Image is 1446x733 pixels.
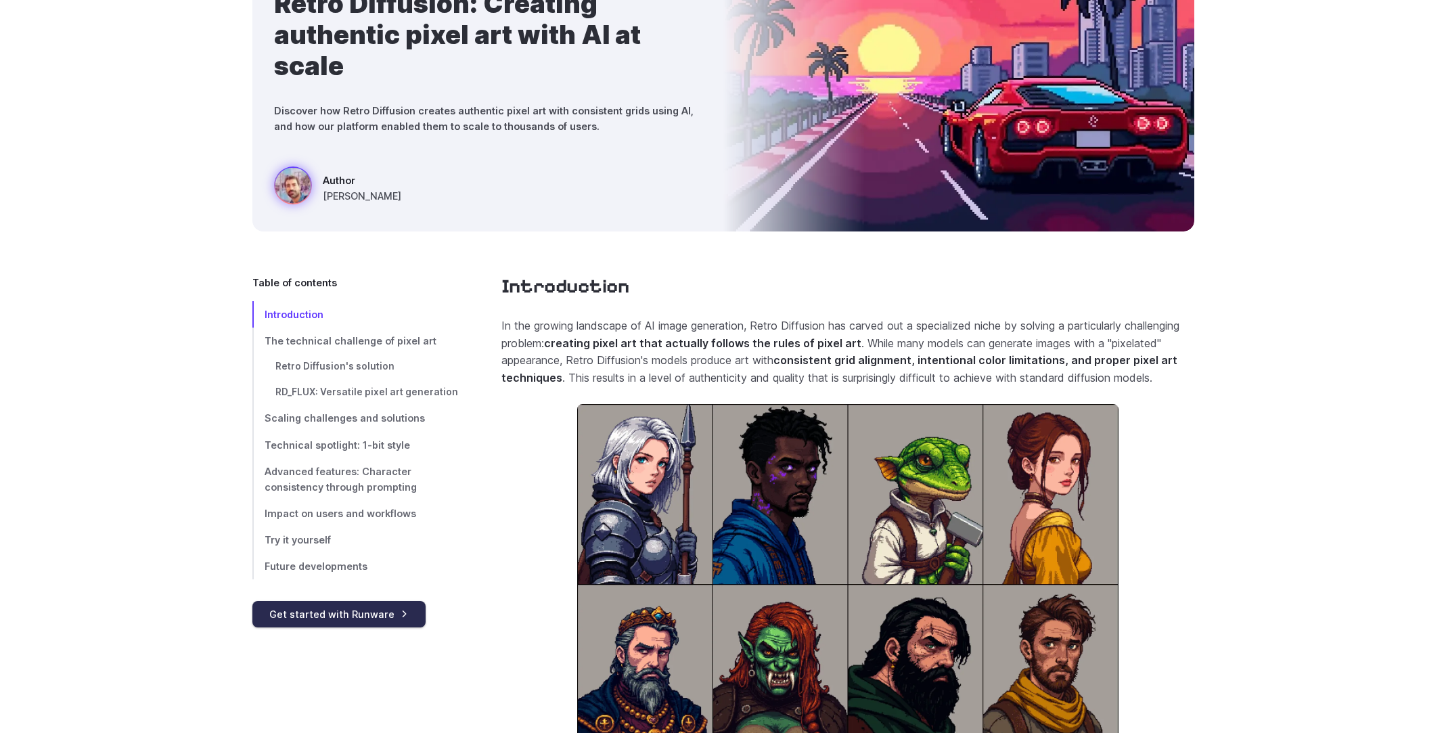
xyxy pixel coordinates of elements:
a: Introduction [501,275,629,298]
span: Retro Diffusion's solution [275,361,394,372]
span: Future developments [265,560,367,572]
span: Introduction [265,309,323,320]
span: Advanced features: Character consistency through prompting [265,466,417,493]
a: Advanced features: Character consistency through prompting [252,458,458,500]
a: Get started with Runware [252,601,426,627]
span: Scaling challenges and solutions [265,412,425,424]
span: Table of contents [252,275,337,290]
a: Future developments [252,553,458,579]
a: Impact on users and workflows [252,500,458,527]
span: [PERSON_NAME] [323,188,401,204]
span: Technical spotlight: 1-bit style [265,439,410,451]
a: Try it yourself [252,527,458,553]
strong: consistent grid alignment, intentional color limitations, and proper pixel art techniques [501,353,1177,384]
p: In the growing landscape of AI image generation, Retro Diffusion has carved out a specialized nic... [501,317,1194,386]
span: The technical challenge of pixel art [265,335,436,347]
a: RD_FLUX: Versatile pixel art generation [252,380,458,405]
strong: creating pixel art that actually follows the rules of pixel art [544,336,861,350]
a: a red sports car on a futuristic highway with a sunset and city skyline in the background, styled... [274,166,401,210]
span: Impact on users and workflows [265,508,416,519]
p: Discover how Retro Diffusion creates authentic pixel art with consistent grids using AI, and how ... [274,103,702,134]
a: Scaling challenges and solutions [252,405,458,431]
a: Technical spotlight: 1-bit style [252,432,458,458]
a: Introduction [252,301,458,328]
span: RD_FLUX: Versatile pixel art generation [275,386,458,397]
span: Try it yourself [265,534,331,546]
a: The technical challenge of pixel art [252,328,458,354]
a: Retro Diffusion's solution [252,354,458,380]
span: Author [323,173,401,188]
